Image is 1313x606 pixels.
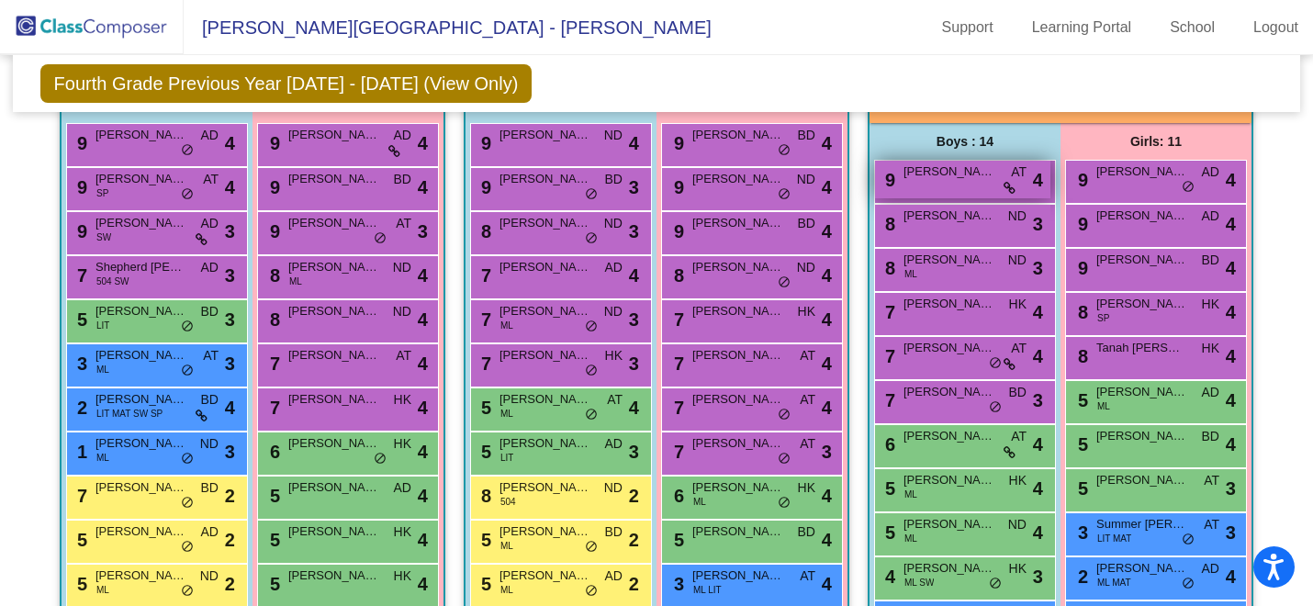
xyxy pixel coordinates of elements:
[95,170,187,188] span: [PERSON_NAME]
[1226,519,1236,546] span: 3
[904,267,917,281] span: ML
[265,265,280,286] span: 8
[904,488,917,501] span: ML
[1202,163,1219,182] span: AD
[798,214,815,233] span: BD
[96,186,108,200] span: SP
[288,258,380,276] span: [PERSON_NAME]
[203,346,219,365] span: AT
[203,170,219,189] span: AT
[477,486,491,506] span: 8
[903,163,995,181] span: [PERSON_NAME]
[1033,563,1043,590] span: 3
[181,540,194,555] span: do_not_disturb_alt
[629,482,639,510] span: 2
[181,496,194,511] span: do_not_disturb_alt
[1202,339,1219,358] span: HK
[73,265,87,286] span: 7
[200,434,219,454] span: ND
[881,170,895,190] span: 9
[1204,515,1219,534] span: AT
[800,434,815,454] span: AT
[1096,383,1188,401] span: [PERSON_NAME]
[1097,399,1110,413] span: ML
[778,408,791,422] span: do_not_disturb_alt
[692,522,784,541] span: [PERSON_NAME]
[822,218,832,245] span: 4
[778,496,791,511] span: do_not_disturb_alt
[585,540,598,555] span: do_not_disturb_alt
[73,221,87,241] span: 9
[1239,13,1313,42] a: Logout
[1096,295,1188,313] span: [PERSON_NAME]
[1009,383,1027,402] span: BD
[1155,13,1229,42] a: School
[288,567,380,585] span: [PERSON_NAME]
[1008,515,1027,534] span: ND
[1033,342,1043,370] span: 4
[778,143,791,158] span: do_not_disturb_alt
[1033,254,1043,282] span: 3
[669,265,684,286] span: 8
[778,452,791,466] span: do_not_disturb_alt
[692,346,784,365] span: [PERSON_NAME]
[1033,431,1043,458] span: 4
[265,177,280,197] span: 9
[500,495,516,509] span: 504
[1033,210,1043,238] span: 3
[1060,123,1251,160] div: Girls: 11
[1226,563,1236,590] span: 4
[903,515,995,533] span: [PERSON_NAME]
[881,346,895,366] span: 7
[499,346,591,365] span: [PERSON_NAME] ([PERSON_NAME]) [PERSON_NAME]
[288,346,380,365] span: [PERSON_NAME]
[265,353,280,374] span: 7
[1226,210,1236,238] span: 4
[201,126,219,145] span: AD
[394,478,411,498] span: AD
[605,258,623,277] span: AD
[1202,295,1219,314] span: HK
[289,275,302,288] span: ML
[499,214,591,232] span: [PERSON_NAME]
[265,530,280,550] span: 5
[499,434,591,453] span: [PERSON_NAME]
[499,126,591,144] span: [PERSON_NAME]
[1008,251,1027,270] span: ND
[692,170,784,188] span: [PERSON_NAME]
[585,408,598,422] span: do_not_disturb_alt
[822,350,832,377] span: 4
[604,302,623,321] span: ND
[629,218,639,245] span: 3
[1011,427,1027,446] span: AT
[181,320,194,334] span: do_not_disturb_alt
[1226,254,1236,282] span: 4
[1009,471,1027,490] span: HK
[225,526,235,554] span: 2
[73,309,87,330] span: 5
[477,133,491,153] span: 9
[225,262,235,289] span: 3
[1096,251,1188,269] span: [PERSON_NAME][DEMOGRAPHIC_DATA]
[903,383,995,401] span: [PERSON_NAME]
[1073,258,1088,278] span: 9
[822,526,832,554] span: 4
[95,126,187,144] span: [PERSON_NAME]
[669,486,684,506] span: 6
[396,214,411,233] span: AT
[1009,559,1027,578] span: HK
[797,170,815,189] span: ND
[692,478,784,497] span: [PERSON_NAME]
[201,214,219,233] span: AD
[499,302,591,320] span: [PERSON_NAME]
[1033,519,1043,546] span: 4
[265,309,280,330] span: 8
[1033,475,1043,502] span: 4
[477,265,491,286] span: 7
[201,258,219,277] span: AD
[629,438,639,466] span: 3
[95,346,187,365] span: [PERSON_NAME]
[1073,522,1088,543] span: 3
[288,214,380,232] span: [PERSON_NAME]
[95,567,187,585] span: [PERSON_NAME] ([PERSON_NAME]) [PERSON_NAME]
